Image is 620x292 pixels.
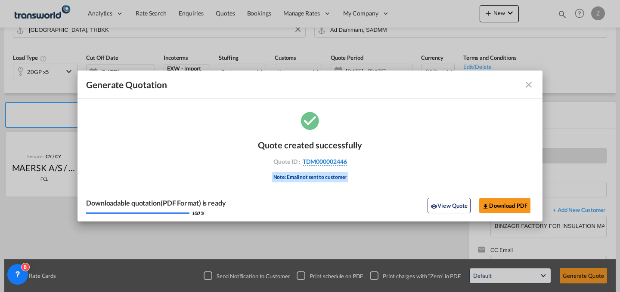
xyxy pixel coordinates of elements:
[260,158,360,166] div: Quote ID :
[86,79,167,90] span: Generate Quotation
[258,140,362,150] div: Quote created successfully
[77,71,542,222] md-dialog: Generate Quotation Quote ...
[482,203,489,210] md-icon: icon-download
[299,110,321,131] md-icon: icon-checkbox-marked-circle
[86,198,226,208] div: Downloadable quotation(PDF Format) is ready
[272,172,349,183] div: Note: Email not sent to customer
[428,198,471,213] button: icon-eyeView Quote
[192,210,204,216] div: 100 %
[479,198,530,213] button: Download PDF
[431,203,437,210] md-icon: icon-eye
[303,158,347,166] span: TDM000002446
[524,80,534,90] md-icon: icon-close fg-AAA8AD cursor m-0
